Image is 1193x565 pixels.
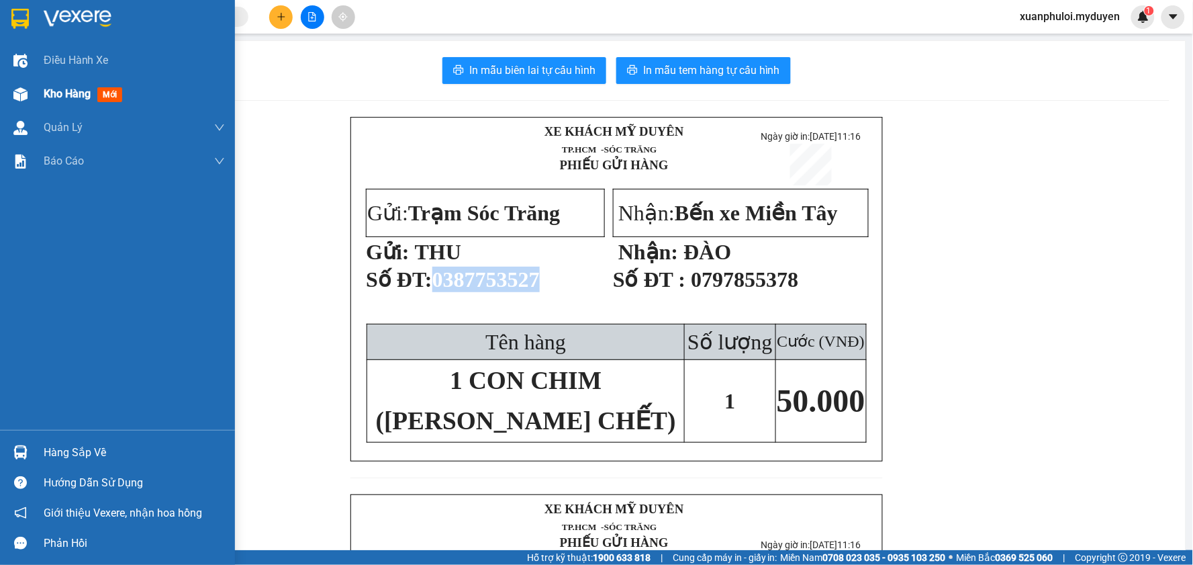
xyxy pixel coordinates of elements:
[367,201,560,225] span: Gửi:
[1167,11,1180,23] span: caret-down
[14,537,27,550] span: message
[683,240,731,264] span: ĐÀO
[338,12,348,21] span: aim
[673,550,777,565] span: Cung cấp máy in - giấy in:
[11,9,29,29] img: logo-vxr
[269,5,293,29] button: plus
[1147,6,1151,15] span: 1
[186,77,330,91] span: VP nhận:
[661,550,663,565] span: |
[54,77,142,91] span: Trạm Sóc Trăng
[13,155,28,169] img: solution-icon
[131,41,240,55] strong: PHIẾU GỬI HÀNG
[366,240,409,264] strong: Gửi:
[13,54,28,68] img: warehouse-icon
[562,522,657,532] span: TP.HCM -SÓC TRĂNG
[1118,553,1128,562] span: copyright
[14,507,27,519] span: notification
[544,502,684,516] strong: XE KHÁCH MỸ DUYÊN
[115,7,255,21] strong: XE KHÁCH MỸ DUYÊN
[13,87,28,101] img: warehouse-icon
[675,201,838,225] span: Bến xe Miền Tây
[442,57,606,84] button: printerIn mẫu biên lai tự cấu hình
[307,12,317,21] span: file-add
[777,383,865,419] span: 50.000
[453,64,464,77] span: printer
[751,131,870,142] p: Ngày giờ in:
[562,144,657,155] span: TP.HCM -SÓC TRĂNG
[957,550,1053,565] span: Miền Bắc
[44,505,202,521] span: Giới thiệu Vexere, nhận hoa hồng
[560,535,669,550] strong: PHIẾU GỬI HÀNG
[13,121,28,135] img: warehouse-icon
[469,62,595,79] span: In mẫu biên lai tự cấu hình
[823,552,946,563] strong: 0708 023 035 - 0935 103 250
[14,77,143,91] span: VP gửi:
[616,57,791,84] button: printerIn mẫu tem hàng tự cấu hình
[14,476,27,489] span: question-circle
[691,267,798,292] span: 0797855378
[97,87,122,102] span: mới
[996,552,1053,563] strong: 0369 525 060
[544,124,684,138] strong: XE KHÁCH MỸ DUYÊN
[214,156,225,167] span: down
[214,122,225,133] span: down
[301,5,324,29] button: file-add
[44,52,109,69] span: Điều hành xe
[408,201,560,225] span: Trạm Sóc Trăng
[13,445,28,460] img: warehouse-icon
[277,12,286,21] span: plus
[133,28,228,38] span: TP.HCM -SÓC TRĂNG
[44,153,84,169] span: Báo cáo
[14,94,115,104] span: 38 [PERSON_NAME], P 3
[618,240,678,264] strong: Nhận:
[618,201,838,225] span: Nhận:
[1137,11,1149,23] img: icon-new-feature
[44,473,225,493] div: Hướng dẫn sử dụng
[186,94,283,126] span: Phòng vé số 16, 395 Kinh [PERSON_NAME], [GEOGRAPHIC_DATA]
[751,539,870,550] p: Ngày giờ in:
[810,539,861,550] span: [DATE]
[1063,550,1065,565] span: |
[44,119,83,136] span: Quản Lý
[777,333,865,350] span: Cước (VNĐ)
[432,267,540,292] span: 0387753527
[376,367,676,435] span: 1 CON CHIM ([PERSON_NAME] CHẾT)
[485,330,566,354] span: Tên hàng
[627,64,638,77] span: printer
[810,131,861,142] span: [DATE]
[949,555,953,560] span: ⚪️
[613,267,685,292] strong: Số ĐT :
[1161,5,1185,29] button: caret-down
[366,267,432,292] span: Số ĐT:
[560,158,669,172] strong: PHIẾU GỬI HÀNG
[687,330,773,354] span: Số lượng
[837,131,861,142] span: 11:16
[781,550,946,565] span: Miền Nam
[593,552,651,563] strong: 1900 633 818
[44,443,225,463] div: Hàng sắp về
[415,240,461,264] span: THU
[725,389,736,413] span: 1
[44,87,91,100] span: Kho hàng
[837,539,861,550] span: 11:16
[643,62,780,79] span: In mẫu tem hàng tự cấu hình
[1145,6,1154,15] sup: 1
[44,533,225,554] div: Phản hồi
[527,550,651,565] span: Hỗ trợ kỹ thuật:
[332,5,355,29] button: aim
[1010,8,1131,25] span: xuanphuloi.myduyen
